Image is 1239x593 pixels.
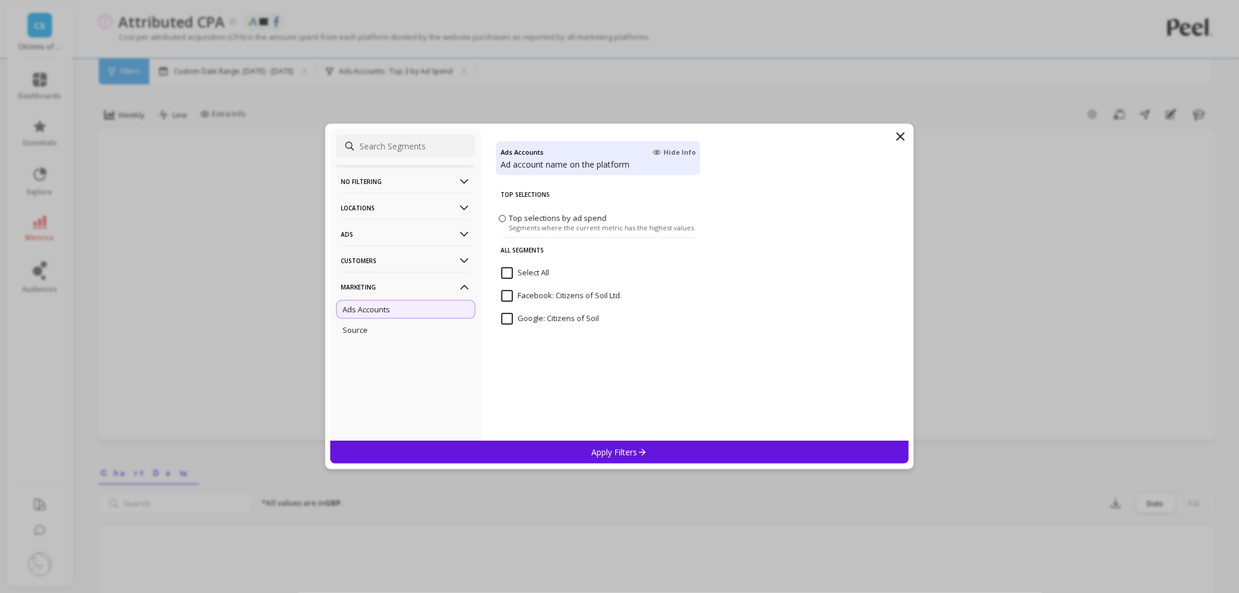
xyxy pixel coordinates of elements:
[509,213,607,223] span: Top selections by ad spend
[501,267,549,279] span: Select All
[336,134,475,158] input: Search Segments
[501,182,696,207] p: Top Selections
[341,219,471,249] p: Ads
[341,246,471,275] p: Customers
[341,193,471,223] p: Locations
[341,166,471,196] p: No filtering
[501,313,599,325] span: Google: Citizens of Soil
[501,159,696,171] p: Ad account name on the platform
[341,272,471,302] p: Marketing
[501,146,543,159] h4: Ads Accounts
[343,325,368,335] p: Source
[509,223,696,232] span: Segments where the current metric has the highest values.
[592,447,648,458] p: Apply Filters
[501,237,696,263] p: All Segments
[501,290,622,302] span: Facebook: Citizens of Soil Ltd.
[653,148,696,157] span: Hide Info
[343,304,390,315] p: Ads Accounts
